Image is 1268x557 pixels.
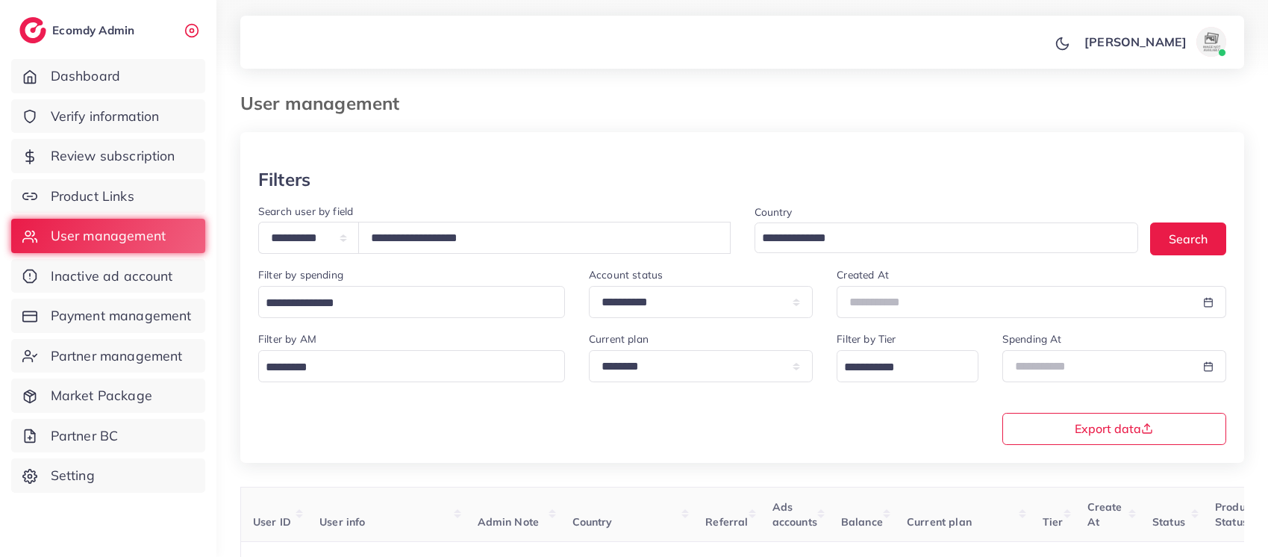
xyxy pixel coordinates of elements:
span: Country [572,515,613,529]
span: Partner management [51,346,183,366]
div: Search for option [755,223,1139,253]
a: Inactive ad account [11,259,205,293]
span: Partner BC [51,426,119,446]
a: Verify information [11,99,205,134]
div: Search for option [258,286,565,318]
span: Current plan [907,515,972,529]
a: Review subscription [11,139,205,173]
a: User management [11,219,205,253]
div: Search for option [258,350,565,382]
span: Export data [1075,423,1153,435]
span: Referral [705,515,748,529]
a: Market Package [11,379,205,413]
span: User ID [253,515,291,529]
a: Dashboard [11,59,205,93]
a: logoEcomdy Admin [19,17,138,43]
button: Export data [1002,413,1226,445]
label: Account status [589,267,663,282]
a: Partner BC [11,419,205,453]
img: avatar [1196,27,1226,57]
input: Search for option [839,356,959,379]
label: Filter by spending [258,267,343,282]
span: Verify information [51,107,160,126]
span: Ads accounts [772,500,817,529]
span: Product Status [1215,500,1255,529]
div: Search for option [837,350,978,382]
a: Partner management [11,339,205,373]
label: Created At [837,267,889,282]
a: [PERSON_NAME]avatar [1076,27,1232,57]
span: Admin Note [478,515,540,529]
span: Tier [1043,515,1064,529]
a: Setting [11,458,205,493]
button: Search [1150,223,1226,255]
span: Create At [1087,500,1122,529]
a: Payment management [11,299,205,333]
p: [PERSON_NAME] [1084,33,1187,51]
img: logo [19,17,46,43]
span: User info [319,515,365,529]
input: Search for option [260,292,546,315]
span: Setting [51,466,95,485]
label: Filter by AM [258,332,316,346]
span: Dashboard [51,66,120,86]
input: Search for option [260,356,546,379]
h2: Ecomdy Admin [52,23,138,37]
h3: Filters [258,169,310,190]
label: Country [755,205,793,220]
a: Product Links [11,179,205,214]
span: User management [51,226,166,246]
span: Status [1152,515,1185,529]
h3: User management [240,93,411,114]
label: Filter by Tier [837,332,896,346]
span: Inactive ad account [51,267,173,286]
span: Balance [841,515,883,529]
span: Review subscription [51,146,175,166]
label: Search user by field [258,204,353,219]
label: Spending At [1002,332,1062,346]
label: Current plan [589,332,649,346]
span: Payment management [51,306,192,326]
span: Product Links [51,187,134,206]
input: Search for option [757,227,1119,250]
span: Market Package [51,386,152,405]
